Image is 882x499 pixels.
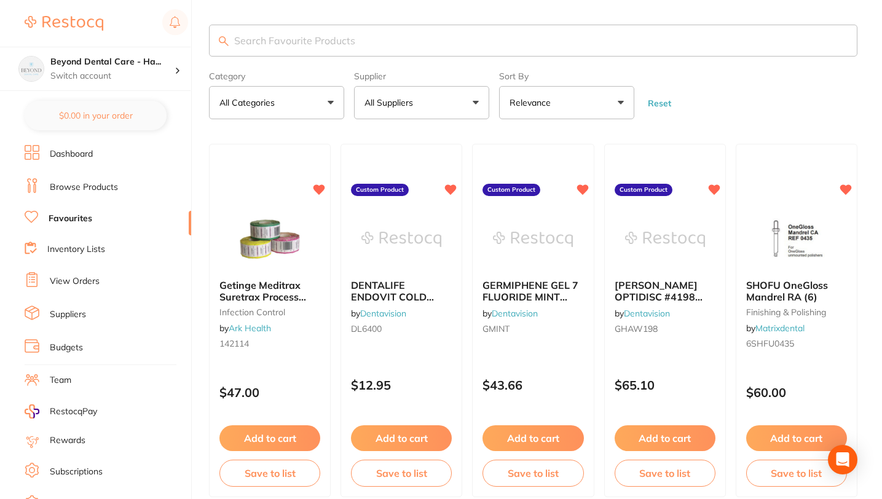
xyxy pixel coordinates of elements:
[230,208,310,270] img: Getinge Meditrax Suretrax Process Indicator Labels Green
[219,307,320,317] small: infection control
[482,184,540,196] label: Custom Product
[50,70,175,82] p: Switch account
[482,280,583,302] b: GERMIPHENE GEL 7 FLUORIDE MINT 450ML
[25,404,97,418] a: RestocqPay
[615,308,670,319] span: by
[219,323,271,334] span: by
[351,184,409,196] label: Custom Product
[746,323,805,334] span: by
[351,280,452,302] b: DENTALIFE ENDOVIT COLD SPRAY 200ML
[219,460,320,487] button: Save to list
[50,434,85,447] a: Rewards
[510,96,556,109] p: Relevance
[615,280,715,302] b: KERR OPTIDISC #4198 EXTRA COARSE DARK RED 12.6MM (80)
[209,25,857,57] input: Search Favourite Products
[746,280,847,302] b: SHOFU OneGloss Mandrel RA (6)
[351,460,452,487] button: Save to list
[219,425,320,451] button: Add to cart
[746,307,847,317] small: finishing & polishing
[219,338,249,349] span: 142114
[50,466,103,478] a: Subscriptions
[354,86,489,119] button: All Suppliers
[492,308,538,319] a: Dentavision
[25,9,103,37] a: Restocq Logo
[50,275,100,288] a: View Orders
[625,208,705,270] img: KERR OPTIDISC #4198 EXTRA COARSE DARK RED 12.6MM (80)
[746,460,847,487] button: Save to list
[351,308,406,319] span: by
[364,96,418,109] p: All Suppliers
[482,279,578,314] span: GERMIPHENE GEL 7 FLUORIDE MINT 450ML
[746,338,794,349] span: 6SHFU0435
[49,213,92,225] a: Favourites
[615,323,658,334] span: GHAW198
[351,425,452,451] button: Add to cart
[50,342,83,354] a: Budgets
[50,148,93,160] a: Dashboard
[361,208,441,270] img: DENTALIFE ENDOVIT COLD SPRAY 200ML
[351,323,382,334] span: DL6400
[482,460,583,487] button: Save to list
[615,460,715,487] button: Save to list
[482,425,583,451] button: Add to cart
[757,208,837,270] img: SHOFU OneGloss Mandrel RA (6)
[50,56,175,68] h4: Beyond Dental Care - Hamilton
[482,323,510,334] span: GMINT
[219,96,280,109] p: All Categories
[746,385,847,399] p: $60.00
[219,280,320,302] b: Getinge Meditrax Suretrax Process Indicator Labels Green
[209,86,344,119] button: All Categories
[644,98,675,109] button: Reset
[615,184,672,196] label: Custom Product
[746,425,847,451] button: Add to cart
[615,425,715,451] button: Add to cart
[19,57,44,81] img: Beyond Dental Care - Hamilton
[499,71,634,81] label: Sort By
[50,308,86,321] a: Suppliers
[50,406,97,418] span: RestocqPay
[482,378,583,392] p: $43.66
[229,323,271,334] a: Ark Health
[755,323,805,334] a: Matrixdental
[493,208,573,270] img: GERMIPHENE GEL 7 FLUORIDE MINT 450ML
[219,385,320,399] p: $47.00
[828,445,857,474] div: Open Intercom Messenger
[50,181,118,194] a: Browse Products
[360,308,406,319] a: Dentavision
[499,86,634,119] button: Relevance
[624,308,670,319] a: Dentavision
[615,378,715,392] p: $65.10
[482,308,538,319] span: by
[219,279,306,325] span: Getinge Meditrax Suretrax Process Indicator Labels Green
[25,101,167,130] button: $0.00 in your order
[47,243,105,256] a: Inventory Lists
[50,374,71,387] a: Team
[351,279,434,314] span: DENTALIFE ENDOVIT COLD SPRAY 200ML
[351,378,452,392] p: $12.95
[354,71,489,81] label: Supplier
[746,279,828,302] span: SHOFU OneGloss Mandrel RA (6)
[25,404,39,418] img: RestocqPay
[209,71,344,81] label: Category
[25,16,103,31] img: Restocq Logo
